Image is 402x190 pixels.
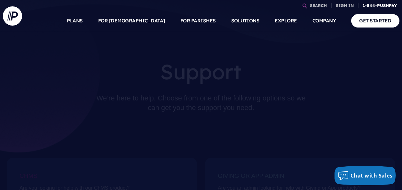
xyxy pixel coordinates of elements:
[335,166,396,185] button: Chat with Sales
[180,10,216,32] a: FOR PARISHES
[351,14,399,27] a: GET STARTED
[351,172,393,179] span: Chat with Sales
[98,10,165,32] a: FOR [DEMOGRAPHIC_DATA]
[67,10,83,32] a: PLANS
[231,10,260,32] a: SOLUTIONS
[275,10,297,32] a: EXPLORE
[312,10,336,32] a: COMPANY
